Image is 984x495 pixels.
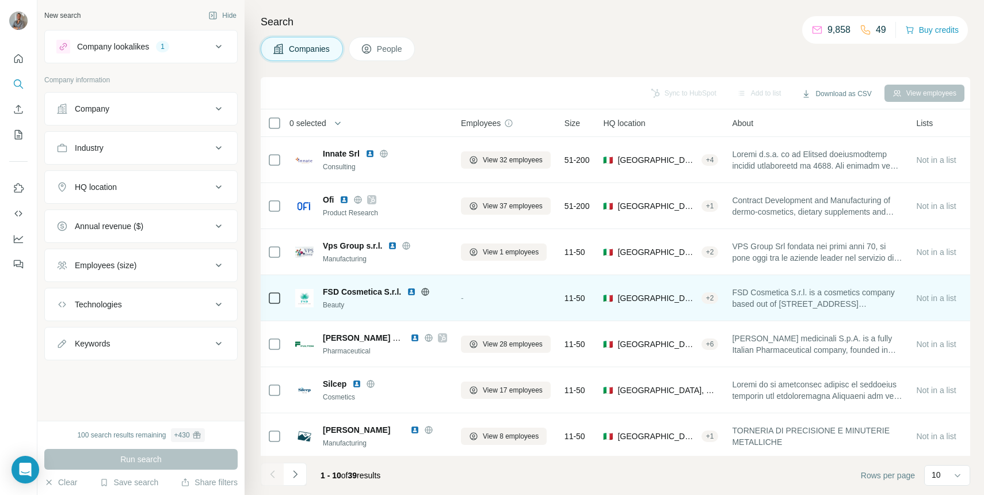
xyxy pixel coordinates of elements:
[45,134,237,162] button: Industry
[181,477,238,488] button: Share filters
[45,212,237,240] button: Annual revenue ($)
[75,103,109,115] div: Company
[701,201,719,211] div: + 1
[565,246,585,258] span: 11-50
[565,384,585,396] span: 11-50
[295,427,314,445] img: Logo of Cavagna Renato S.R.L.
[9,99,28,120] button: Enrich CSV
[565,431,585,442] span: 11-50
[916,386,956,395] span: Not in a list
[323,425,390,435] span: [PERSON_NAME]
[75,338,110,349] div: Keywords
[916,340,956,349] span: Not in a list
[701,339,719,349] div: + 6
[603,384,613,396] span: 🇮🇹
[77,428,204,442] div: 100 search results remaining
[323,392,447,402] div: Cosmetics
[565,154,590,166] span: 51-200
[9,12,28,30] img: Avatar
[732,241,902,264] span: VPS Group Srl fondata nei primi anni 70, si pone oggi tra le aziende leader nel servizio di produ...
[323,346,447,356] div: Pharmaceutical
[341,471,348,480] span: of
[861,470,915,481] span: Rows per page
[295,243,314,261] img: Logo of Vps Group s.r.l.
[9,203,28,224] button: Use Surfe API
[916,432,956,441] span: Not in a list
[9,48,28,69] button: Quick start
[323,378,346,390] span: Silcep
[295,151,314,169] img: Logo of Innate Srl
[377,43,403,55] span: People
[732,117,753,129] span: About
[483,385,543,395] span: View 17 employees
[45,291,237,318] button: Technologies
[348,471,357,480] span: 39
[701,247,719,257] div: + 2
[388,241,397,250] img: LinkedIn logo
[407,287,416,296] img: LinkedIn logo
[284,463,307,486] button: Navigate to next page
[289,43,331,55] span: Companies
[9,124,28,145] button: My lists
[45,252,237,279] button: Employees (size)
[174,430,190,440] div: + 430
[565,117,580,129] span: Size
[45,95,237,123] button: Company
[483,201,543,211] span: View 37 employees
[732,425,902,448] span: TORNERIA DI PRECISIONE E MINUTERIE METALLICHE
[603,431,613,442] span: 🇮🇹
[916,201,956,211] span: Not in a list
[323,194,334,205] span: Ofi
[461,336,551,353] button: View 28 employees
[45,330,237,357] button: Keywords
[44,75,238,85] p: Company information
[732,287,902,310] span: FSD Cosmetica S.r.l. is a cosmetics company based out of [STREET_ADDRESS][PERSON_NAME].
[9,254,28,275] button: Feedback
[617,338,696,350] span: [GEOGRAPHIC_DATA], [GEOGRAPHIC_DATA], [GEOGRAPHIC_DATA]
[77,41,149,52] div: Company lookalikes
[321,471,341,480] span: 1 - 10
[603,338,613,350] span: 🇮🇹
[603,292,613,304] span: 🇮🇹
[352,379,361,389] img: LinkedIn logo
[617,292,696,304] span: [GEOGRAPHIC_DATA]
[916,117,933,129] span: Lists
[289,117,326,129] span: 0 selected
[916,294,956,303] span: Not in a list
[295,335,314,353] img: Logo of Fulton Medicinali S.p.a.
[461,117,501,129] span: Employees
[365,149,375,158] img: LinkedIn logo
[732,148,902,172] span: Loremi d.s.a. co ad Elitsed doeiusmodtemp incidid utlaboreetd ma 4688. Ali enimadm ven qui nost e...
[340,195,349,204] img: LinkedIn logo
[295,289,314,307] img: Logo of FSD Cosmetica S.r.l.
[603,246,613,258] span: 🇮🇹
[617,200,696,212] span: [GEOGRAPHIC_DATA]
[617,431,696,442] span: [GEOGRAPHIC_DATA]
[732,195,902,218] span: Contract Development and Manufacturing of dermo-cosmetics, dietary supplements and medical device...
[75,142,104,154] div: Industry
[323,240,382,252] span: Vps Group s.r.l.
[323,300,447,310] div: Beauty
[75,181,117,193] div: HQ location
[323,148,360,159] span: Innate Srl
[44,10,81,21] div: New search
[905,22,959,38] button: Buy credits
[295,197,314,215] img: Logo of Ofi
[794,85,879,102] button: Download as CSV
[461,151,551,169] button: View 32 employees
[483,247,539,257] span: View 1 employees
[9,74,28,94] button: Search
[12,456,39,483] div: Open Intercom Messenger
[603,200,613,212] span: 🇮🇹
[916,155,956,165] span: Not in a list
[732,379,902,402] span: Loremi do si ametconsec adipisc el seddoeius temporin utl etdoloremagna Aliquaeni adm ven quisnos...
[323,254,447,264] div: Manufacturing
[9,229,28,249] button: Dashboard
[827,23,850,37] p: 9,858
[410,333,419,342] img: LinkedIn logo
[701,431,719,441] div: + 1
[461,382,551,399] button: View 17 employees
[9,178,28,199] button: Use Surfe on LinkedIn
[565,338,585,350] span: 11-50
[295,381,314,399] img: Logo of Silcep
